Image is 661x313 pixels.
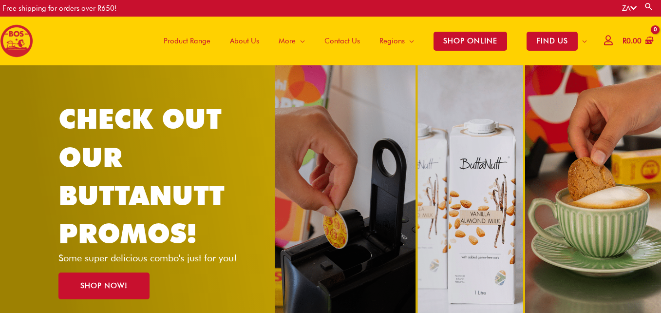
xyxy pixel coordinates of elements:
[644,2,654,11] a: Search button
[154,17,220,65] a: Product Range
[315,17,370,65] a: Contact Us
[164,26,210,56] span: Product Range
[58,102,225,250] a: CHECK OUT OUR BUTTANUTT PROMOS!
[80,282,128,290] span: SHOP NOW!
[220,17,269,65] a: About Us
[230,26,259,56] span: About Us
[279,26,296,56] span: More
[623,37,642,45] bdi: 0.00
[621,30,654,52] a: View Shopping Cart, empty
[623,37,626,45] span: R
[269,17,315,65] a: More
[58,253,254,263] p: Some super delicious combo's just for you!
[434,32,507,51] span: SHOP ONLINE
[58,273,150,299] a: SHOP NOW!
[424,17,517,65] a: SHOP ONLINE
[379,26,405,56] span: Regions
[147,17,597,65] nav: Site Navigation
[527,32,578,51] span: FIND US
[370,17,424,65] a: Regions
[622,4,637,13] a: ZA
[324,26,360,56] span: Contact Us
